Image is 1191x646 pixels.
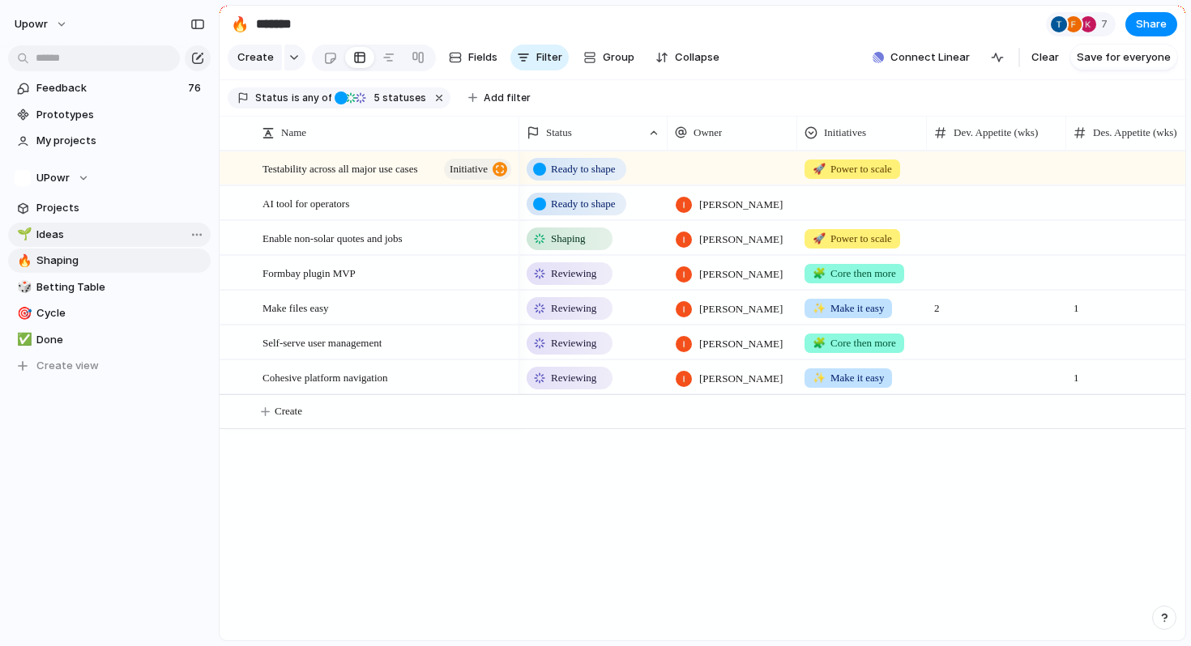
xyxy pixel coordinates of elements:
button: Clear [1025,45,1065,70]
span: [PERSON_NAME] [699,301,783,317]
button: UPowr [8,166,211,190]
span: Projects [36,200,205,216]
span: Owner [694,125,722,141]
span: any of [300,91,331,105]
span: Reviewing [551,300,596,317]
span: Create view [36,358,99,374]
a: ✅Done [8,328,211,352]
button: upowr [7,11,76,37]
div: 🎲 [17,278,28,296]
span: Dev. Appetite (wks) [954,125,1038,141]
button: ✅ [15,332,31,348]
span: Make it easy [813,300,884,317]
button: Add filter [459,87,540,109]
button: 5 statuses [333,89,429,107]
span: Create [275,403,302,419]
span: [PERSON_NAME] [699,266,783,283]
button: Share [1125,12,1177,36]
span: Cycle [36,305,205,321]
a: Prototypes [8,103,211,127]
span: is [292,91,300,105]
button: Create view [8,354,211,378]
span: Initiatives [824,125,866,141]
span: Save for everyone [1077,49,1171,66]
span: Group [603,49,634,66]
span: Self-serve user management [263,333,382,351]
button: 🔥 [227,11,253,37]
span: Add filter [484,91,531,105]
button: Connect Linear [866,45,976,70]
span: Core then more [813,335,896,351]
span: Power to scale [813,231,892,247]
span: Betting Table [36,279,205,295]
button: Filter [510,45,569,70]
span: 🚀 [813,232,826,244]
button: 🎯 [15,305,31,321]
a: My projects [8,129,211,153]
span: 🧩 [813,267,826,279]
button: Fields [442,45,504,70]
span: upowr [15,16,48,32]
span: Status [255,91,288,105]
span: Share [1136,16,1167,32]
span: Connect Linear [890,49,970,66]
button: isany of [288,89,335,107]
button: Collapse [649,45,726,70]
button: Create [228,45,282,70]
span: My projects [36,133,205,149]
span: Des. Appetite (wks) [1093,125,1177,141]
div: 🌱Ideas [8,223,211,247]
span: Core then more [813,266,896,282]
span: 2 [928,291,1065,317]
span: Create [237,49,274,66]
a: 🔥Shaping [8,249,211,273]
span: Filter [536,49,562,66]
span: Make files easy [263,298,329,317]
span: Ready to shape [551,161,615,177]
button: Save for everyone [1070,45,1177,70]
button: Group [575,45,642,70]
span: 🚀 [813,163,826,175]
span: 7 [1101,16,1112,32]
span: Cohesive platform navigation [263,368,388,386]
span: Reviewing [551,370,596,386]
span: Status [546,125,572,141]
span: Collapse [675,49,719,66]
span: Reviewing [551,335,596,351]
span: Formbay plugin MVP [263,263,356,282]
span: Fields [468,49,497,66]
span: [PERSON_NAME] [699,336,783,352]
span: Feedback [36,80,183,96]
button: 🔥 [15,253,31,269]
span: ✨ [813,372,826,384]
div: 🔥 [17,252,28,270]
span: statuses [369,91,426,105]
a: Projects [8,196,211,220]
span: [PERSON_NAME] [699,197,783,213]
span: Ideas [36,227,205,243]
span: Enable non-solar quotes and jobs [263,228,403,247]
span: initiative [450,158,488,181]
button: 🎲 [15,279,31,295]
span: Shaping [551,231,586,247]
a: 🎯Cycle [8,301,211,325]
a: Feedback76 [8,76,211,100]
span: Make it easy [813,370,884,386]
span: AI tool for operators [263,193,349,212]
a: 🎲Betting Table [8,275,211,300]
div: 🌱 [17,225,28,244]
span: 🧩 [813,337,826,349]
div: ✅ [17,330,28,349]
span: Ready to shape [551,196,615,212]
span: [PERSON_NAME] [699,371,783,387]
span: Testability across all major use cases [263,159,418,177]
span: Prototypes [36,107,205,123]
span: UPowr [36,170,70,186]
div: 🎯 [17,304,28,323]
span: Done [36,332,205,348]
div: 🔥 [231,13,249,35]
